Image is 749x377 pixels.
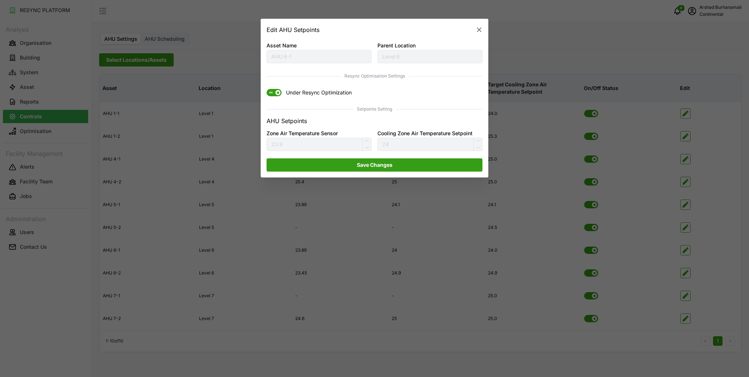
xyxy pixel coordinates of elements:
span: Save Changes [357,159,392,171]
h2: Edit AHU Setpoints [267,27,319,33]
label: Asset Name [267,42,297,50]
label: Parent Location [377,42,416,50]
label: Zone Air Temperature Sensor [267,129,338,137]
label: Cooling Zone Air Temperature Setpoint [377,129,473,137]
span: Setpoints Setting [267,106,482,113]
span: Resync Optimisation Settings [267,73,482,80]
p: AHU Setpoints [267,116,307,126]
span: ON [267,89,275,97]
span: Under Resync Optimization [282,89,352,97]
button: Save Changes [267,158,482,172]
